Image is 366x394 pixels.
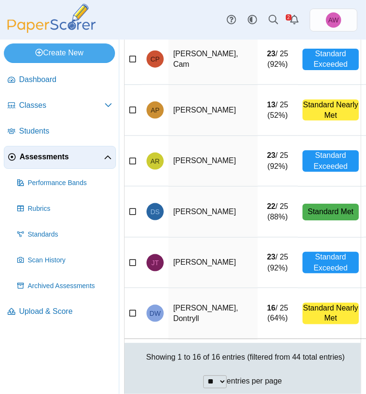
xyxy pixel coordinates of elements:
span: Cam Paulino [150,56,159,62]
td: [PERSON_NAME] [168,85,258,136]
span: Dontryll Wilson [149,310,160,317]
span: David Stewart [150,208,159,215]
a: Students [4,120,116,143]
td: / 25 (92%) [258,136,298,187]
span: Julio Taylor [151,259,159,266]
a: Upload & Score [4,301,116,323]
b: 22 [267,202,276,210]
div: Standard Met [303,204,359,220]
div: Showing 1 to 16 of 16 entries (filtered from 44 total entries) [125,343,361,372]
td: / 25 (92%) [258,34,298,85]
td: [PERSON_NAME], Cam [168,34,258,85]
a: Standards [13,223,116,246]
div: Standard Nearly Met [303,303,359,324]
span: Alex Ritchie [150,158,159,165]
span: Scan History [28,256,112,265]
a: Assessments [4,146,116,169]
span: Archived Assessments [28,281,112,291]
td: / 25 (64%) [258,288,298,339]
b: 23 [267,50,276,58]
div: Standard Nearly Met [303,100,359,121]
a: Rubrics [13,197,116,220]
a: Adam Williams [310,9,357,31]
span: Anthony Priah [151,107,160,114]
a: Create New [4,43,115,62]
img: PaperScorer [4,4,99,33]
b: 23 [267,151,276,159]
b: 13 [267,101,276,109]
span: Standards [28,230,112,239]
a: Scan History [13,249,116,272]
div: Standard Exceeded [303,150,359,172]
a: Dashboard [4,69,116,92]
div: Standard Exceeded [303,252,359,273]
td: [PERSON_NAME] [168,238,258,289]
span: Performance Bands [28,178,112,188]
a: Archived Assessments [13,275,116,298]
td: [PERSON_NAME] [168,187,258,238]
td: / 25 (92%) [258,238,298,289]
span: Adam Williams [326,12,341,28]
span: Students [19,126,112,136]
span: Classes [19,100,105,111]
label: entries per page [227,377,282,385]
td: [PERSON_NAME], Dontryll [168,288,258,339]
span: Adam Williams [328,17,339,23]
span: Upload & Score [19,306,112,317]
span: Assessments [20,152,104,162]
a: Alerts [284,10,305,31]
div: Standard Exceeded [303,49,359,70]
td: / 25 (52%) [258,85,298,136]
b: 23 [267,253,276,261]
a: PaperScorer [4,26,99,34]
b: 16 [267,304,276,312]
td: / 25 (88%) [258,187,298,238]
a: Classes [4,94,116,117]
span: Rubrics [28,204,112,214]
td: [PERSON_NAME] [168,136,258,187]
a: Performance Bands [13,172,116,195]
span: Dashboard [19,74,112,85]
